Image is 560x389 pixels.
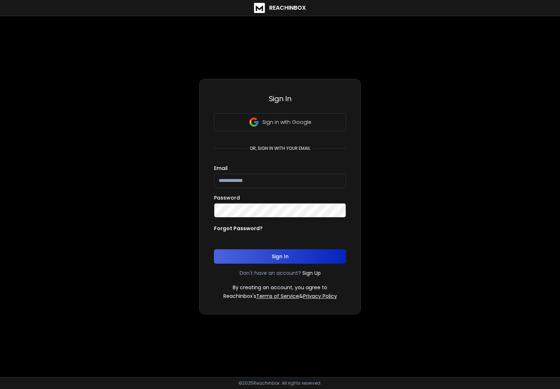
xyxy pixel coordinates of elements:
p: Sign in with Google [262,119,311,126]
p: or, sign in with your email [247,146,313,151]
a: Sign Up [302,269,321,277]
p: Don't have an account? [240,269,301,277]
p: © 2025 Reachinbox. All rights reserved. [239,380,321,386]
label: Password [214,195,240,200]
a: Privacy Policy [303,292,337,300]
a: ReachInbox [254,3,306,13]
p: Forgot Password? [214,225,263,232]
button: Sign in with Google [214,113,346,131]
button: Sign In [214,249,346,264]
p: By creating an account, you agree to [233,284,327,291]
a: Terms of Service [256,292,299,300]
h3: Sign In [214,94,346,104]
h1: ReachInbox [269,4,306,12]
p: ReachInbox's & [223,292,337,300]
label: Email [214,166,228,171]
img: logo [254,3,265,13]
